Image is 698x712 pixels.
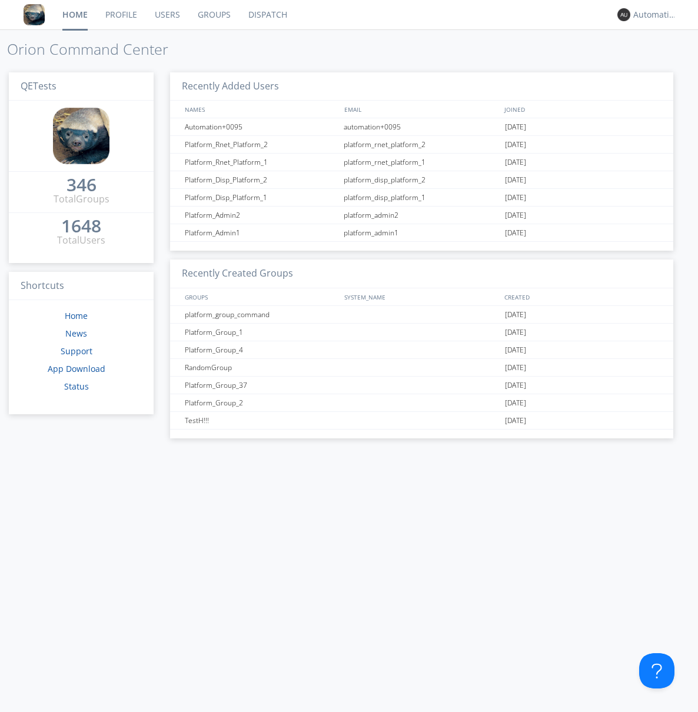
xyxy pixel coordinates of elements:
span: QETests [21,79,56,92]
div: SYSTEM_NAME [341,288,501,305]
span: [DATE] [505,359,526,377]
div: automation+0095 [341,118,502,135]
span: [DATE] [505,136,526,154]
div: Platform_Admin2 [182,207,341,224]
div: platform_disp_platform_2 [341,171,502,188]
a: RandomGroup[DATE] [170,359,673,377]
span: [DATE] [505,394,526,412]
span: [DATE] [505,171,526,189]
span: [DATE] [505,189,526,207]
h3: Recently Created Groups [170,259,673,288]
div: platform_admin1 [341,224,502,241]
a: Platform_Group_37[DATE] [170,377,673,394]
span: [DATE] [505,224,526,242]
img: 8ff700cf5bab4eb8a436322861af2272 [24,4,45,25]
a: Platform_Group_4[DATE] [170,341,673,359]
div: Platform_Admin1 [182,224,341,241]
a: TestH!!![DATE] [170,412,673,430]
div: Platform_Group_37 [182,377,341,394]
div: NAMES [182,101,339,118]
div: platform_rnet_platform_2 [341,136,502,153]
div: platform_disp_platform_1 [341,189,502,206]
a: Platform_Rnet_Platform_1platform_rnet_platform_1[DATE] [170,154,673,171]
a: News [65,328,87,339]
a: 1648 [61,220,101,234]
span: [DATE] [505,412,526,430]
a: Platform_Admin1platform_admin1[DATE] [170,224,673,242]
img: 373638.png [617,8,630,21]
div: TestH!!! [182,412,341,429]
a: Status [64,381,89,392]
img: 8ff700cf5bab4eb8a436322861af2272 [53,108,109,164]
a: Platform_Group_2[DATE] [170,394,673,412]
iframe: Toggle Customer Support [639,653,674,688]
span: [DATE] [505,154,526,171]
div: Total Users [57,234,105,247]
div: platform_rnet_platform_1 [341,154,502,171]
div: Automation+0095 [182,118,341,135]
a: Home [65,310,88,321]
div: Total Groups [54,192,109,206]
div: Platform_Group_1 [182,324,341,341]
div: Platform_Disp_Platform_1 [182,189,341,206]
div: Platform_Rnet_Platform_1 [182,154,341,171]
div: Platform_Rnet_Platform_2 [182,136,341,153]
div: GROUPS [182,288,339,305]
div: platform_group_command [182,306,341,323]
span: [DATE] [505,118,526,136]
div: Platform_Disp_Platform_2 [182,171,341,188]
a: Platform_Rnet_Platform_2platform_rnet_platform_2[DATE] [170,136,673,154]
div: 1648 [61,220,101,232]
a: Platform_Disp_Platform_2platform_disp_platform_2[DATE] [170,171,673,189]
a: App Download [48,363,105,374]
div: Automation+0004 [633,9,677,21]
a: Platform_Group_1[DATE] [170,324,673,341]
span: [DATE] [505,306,526,324]
div: Platform_Group_2 [182,394,341,411]
div: Platform_Group_4 [182,341,341,358]
a: platform_group_command[DATE] [170,306,673,324]
h3: Recently Added Users [170,72,673,101]
a: Support [61,345,92,357]
div: platform_admin2 [341,207,502,224]
span: [DATE] [505,207,526,224]
a: Automation+0095automation+0095[DATE] [170,118,673,136]
div: EMAIL [341,101,501,118]
span: [DATE] [505,377,526,394]
div: 346 [67,179,97,191]
a: 346 [67,179,97,192]
div: JOINED [501,101,662,118]
span: [DATE] [505,324,526,341]
h1: Orion Command Center [7,41,698,58]
a: Platform_Admin2platform_admin2[DATE] [170,207,673,224]
h3: Shortcuts [9,272,154,301]
span: [DATE] [505,341,526,359]
a: Platform_Disp_Platform_1platform_disp_platform_1[DATE] [170,189,673,207]
div: CREATED [501,288,662,305]
div: RandomGroup [182,359,341,376]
